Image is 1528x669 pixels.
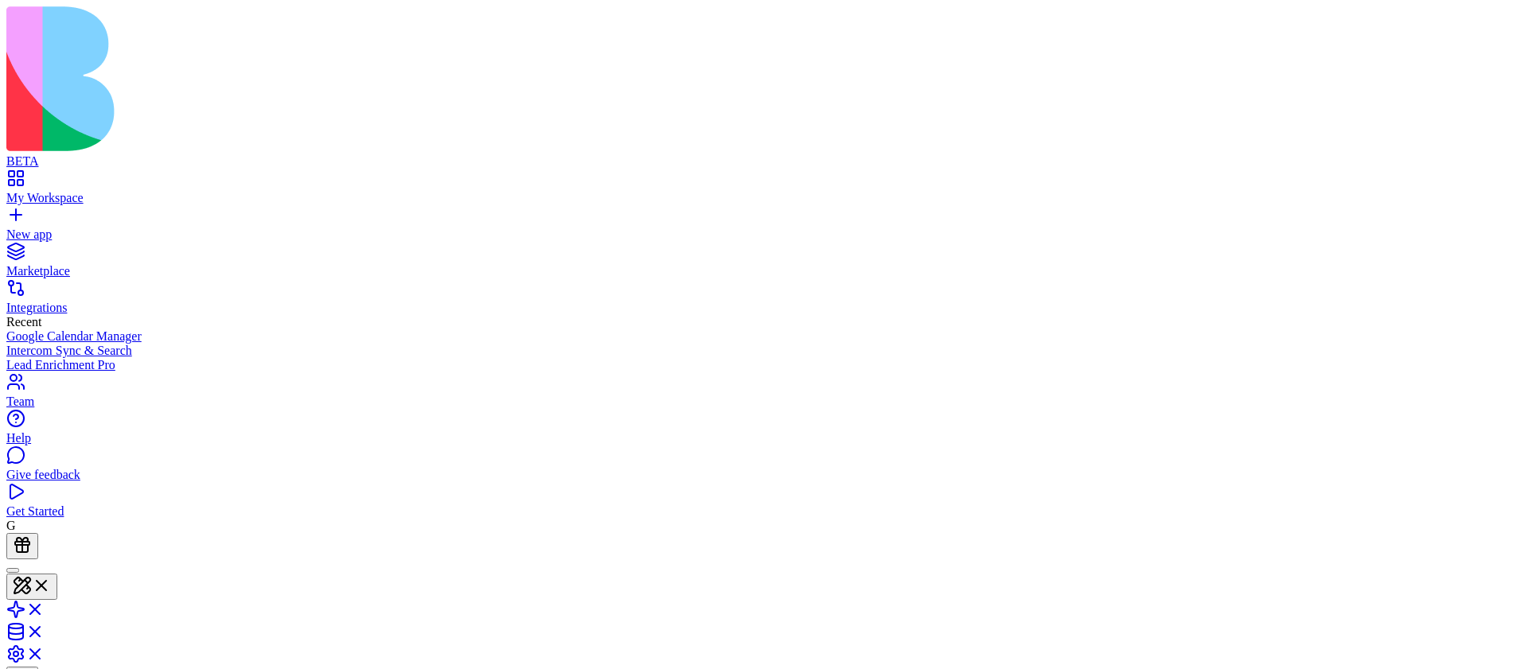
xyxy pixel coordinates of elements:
a: Google Calendar Manager [6,329,1522,344]
a: Marketplace [6,250,1522,278]
a: Intercom Sync & Search [6,344,1522,358]
div: New app [6,228,1522,242]
a: New app [6,213,1522,242]
a: BETA [6,140,1522,169]
a: Lead Enrichment Pro [6,358,1522,372]
a: Give feedback [6,453,1522,482]
a: Help [6,417,1522,445]
div: Get Started [6,504,1522,519]
div: BETA [6,154,1522,169]
div: Give feedback [6,468,1522,482]
div: Marketplace [6,264,1522,278]
a: Integrations [6,286,1522,315]
img: logo [6,6,646,151]
a: Get Started [6,490,1522,519]
div: Integrations [6,301,1522,315]
span: Recent [6,315,41,329]
span: G [6,519,16,532]
div: Team [6,395,1522,409]
a: My Workspace [6,177,1522,205]
div: Help [6,431,1522,445]
a: Team [6,380,1522,409]
div: My Workspace [6,191,1522,205]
